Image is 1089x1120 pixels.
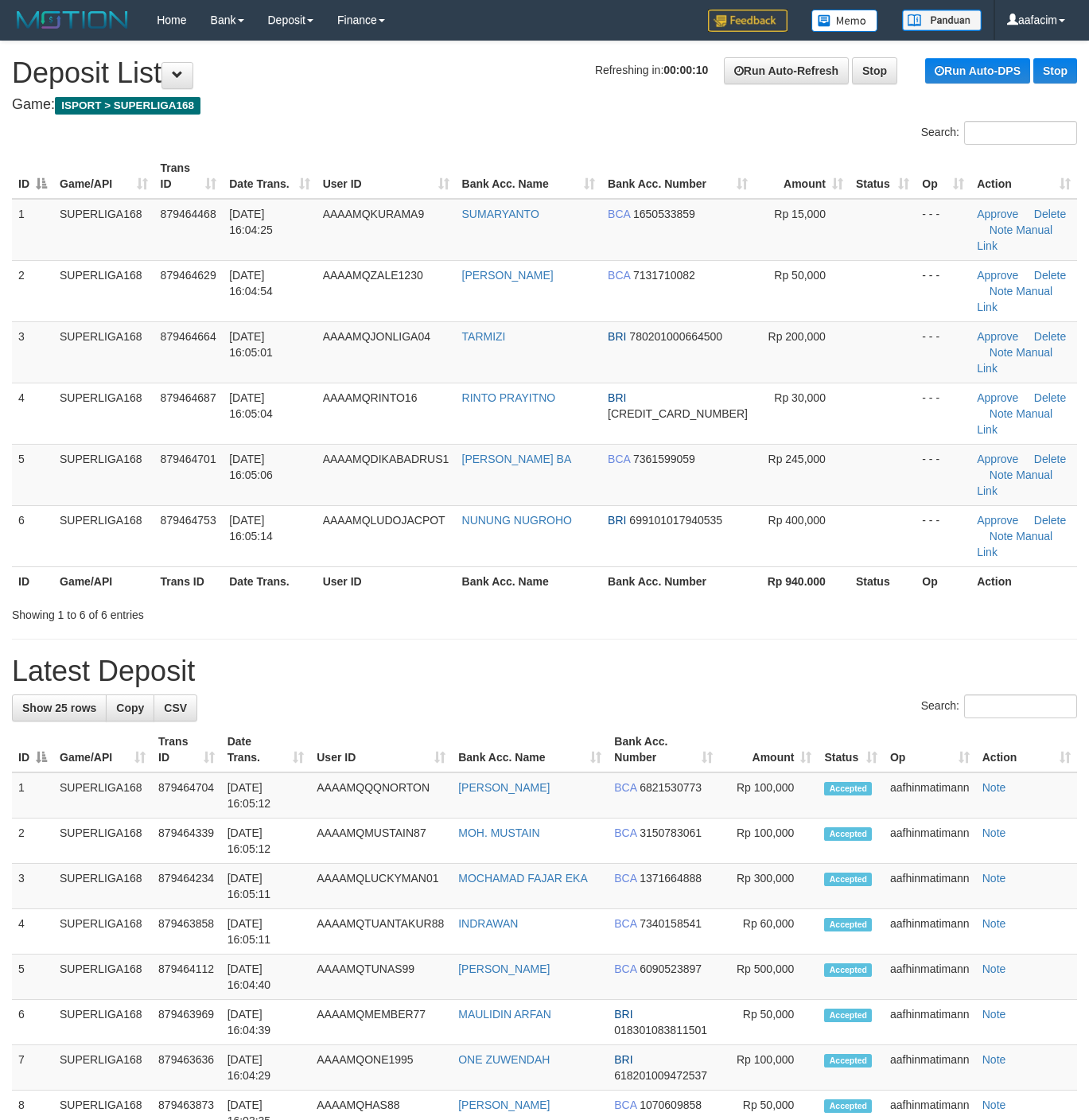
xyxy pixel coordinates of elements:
[221,772,311,819] td: [DATE] 16:05:12
[53,444,154,505] td: SUPERLIGA168
[964,121,1077,145] input: Search:
[663,64,708,76] strong: 00:00:10
[154,154,224,199] th: Trans ID: activate to sort column ascending
[824,782,872,795] span: Accepted
[754,154,850,199] th: Amount: activate to sort column ascending
[601,154,754,199] th: Bank Acc. Number: activate to sort column ascending
[12,97,1077,113] h4: Game:
[884,955,976,1000] td: aafhinmatimann
[977,285,1052,313] a: Manual Link
[12,566,53,596] th: ID
[614,781,636,794] span: BCA
[221,819,311,864] td: [DATE] 16:05:12
[161,453,216,465] span: 879464701
[221,955,311,1000] td: [DATE] 16:04:40
[12,199,53,261] td: 1
[608,727,719,772] th: Bank Acc. Number: activate to sort column ascending
[640,826,702,839] span: Copy 3150783061 to clipboard
[990,469,1013,481] a: Note
[229,391,273,420] span: [DATE] 16:05:04
[719,955,818,1000] td: Rp 500,000
[458,1053,550,1066] a: ONE ZUWENDAH
[608,208,630,220] span: BCA
[768,453,826,465] span: Rp 245,000
[152,909,221,955] td: 879463858
[916,199,970,261] td: - - -
[850,566,916,596] th: Status
[12,601,441,623] div: Showing 1 to 6 of 6 entries
[982,872,1006,885] a: Note
[323,453,449,465] span: AAAAMQDIKABADRUS1
[221,864,311,909] td: [DATE] 16:05:11
[323,330,430,343] span: AAAAMQJONLIGA04
[916,260,970,321] td: - - -
[982,1008,1006,1021] a: Note
[982,917,1006,930] a: Note
[310,1045,452,1091] td: AAAAMQONE1995
[1034,514,1066,527] a: Delete
[608,269,630,282] span: BCA
[629,330,722,343] span: Copy 780201000664500 to clipboard
[629,514,722,527] span: Copy 699101017940535 to clipboard
[884,1000,976,1045] td: aafhinmatimann
[12,727,53,772] th: ID: activate to sort column descending
[458,962,550,975] a: [PERSON_NAME]
[768,330,826,343] span: Rp 200,000
[154,694,197,721] a: CSV
[12,955,53,1000] td: 5
[640,781,702,794] span: Copy 6821530773 to clipboard
[12,819,53,864] td: 2
[614,1024,707,1036] span: Copy 018301083811501 to clipboard
[53,321,154,383] td: SUPERLIGA168
[608,453,630,465] span: BCA
[925,58,1030,84] a: Run Auto-DPS
[824,963,872,977] span: Accepted
[719,1000,818,1045] td: Rp 50,000
[12,694,107,721] a: Show 25 rows
[916,321,970,383] td: - - -
[608,514,626,527] span: BRI
[458,917,518,930] a: INDRAWAN
[614,1069,707,1082] span: Copy 618201009472537 to clipboard
[12,154,53,199] th: ID: activate to sort column descending
[12,772,53,819] td: 1
[152,772,221,819] td: 879464704
[462,208,539,220] a: SUMARYANTO
[229,269,273,297] span: [DATE] 16:04:54
[977,224,1052,252] a: Manual Link
[152,1045,221,1091] td: 879463636
[608,391,626,404] span: BRI
[22,702,96,714] span: Show 25 rows
[977,346,1052,375] a: Manual Link
[970,154,1077,199] th: Action: activate to sort column ascending
[152,1000,221,1045] td: 879463969
[323,514,445,527] span: AAAAMQLUDOJACPOT
[977,391,1018,404] a: Approve
[1034,391,1066,404] a: Delete
[614,962,636,975] span: BCA
[976,727,1077,772] th: Action: activate to sort column ascending
[824,873,872,886] span: Accepted
[323,208,425,220] span: AAAAMQKURAMA9
[977,453,1018,465] a: Approve
[916,444,970,505] td: - - -
[1034,330,1066,343] a: Delete
[884,909,976,955] td: aafhinmatimann
[1034,453,1066,465] a: Delete
[221,909,311,955] td: [DATE] 16:05:11
[221,727,311,772] th: Date Trans.: activate to sort column ascending
[12,909,53,955] td: 4
[53,727,152,772] th: Game/API: activate to sort column ascending
[164,702,187,714] span: CSV
[462,330,506,343] a: TARMIZI
[719,864,818,909] td: Rp 300,000
[774,208,826,220] span: Rp 15,000
[990,285,1013,297] a: Note
[921,694,1077,718] label: Search:
[977,330,1018,343] a: Approve
[768,514,826,527] span: Rp 400,000
[754,566,850,596] th: Rp 940.000
[884,727,976,772] th: Op: activate to sort column ascending
[53,383,154,444] td: SUPERLIGA168
[53,199,154,261] td: SUPERLIGA168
